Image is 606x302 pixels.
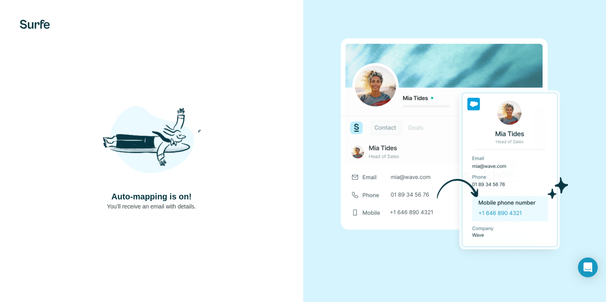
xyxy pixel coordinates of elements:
div: Open Intercom Messenger [578,258,598,277]
img: Shaka Illustration [102,92,201,191]
h4: Auto-mapping is on! [111,191,191,202]
img: Surfe's logo [20,20,50,29]
p: You’ll receive an email with details. [107,202,196,211]
img: Download Success [341,38,568,264]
